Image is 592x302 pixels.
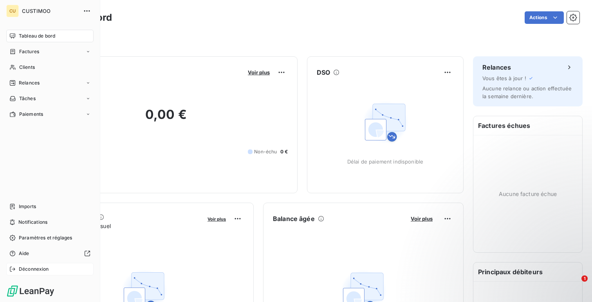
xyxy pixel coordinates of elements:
span: Tableau de bord [19,32,55,40]
span: Imports [19,203,36,210]
span: Paiements [19,111,43,118]
span: CUSTIMOO [22,8,78,14]
button: Voir plus [408,215,435,222]
span: 1 [581,275,588,282]
span: Voir plus [208,216,226,222]
span: Tâches [19,95,36,102]
span: Clients [19,64,35,71]
button: Voir plus [205,215,228,222]
h6: Relances [482,63,511,72]
iframe: Intercom notifications message [435,226,592,281]
span: Aide [19,250,29,257]
span: Chiffre d'affaires mensuel [44,222,202,230]
span: 0 € [280,148,288,155]
span: Aucune facture échue [499,190,557,198]
h6: DSO [317,68,330,77]
span: Voir plus [411,216,433,222]
h6: Factures échues [473,116,582,135]
img: Empty state [360,97,410,147]
span: Non-échu [254,148,277,155]
h6: Balance âgée [273,214,315,223]
button: Actions [525,11,564,24]
h2: 0,00 € [44,107,288,130]
span: Factures [19,48,39,55]
span: Délai de paiement indisponible [347,158,424,165]
span: Déconnexion [19,266,49,273]
span: Voir plus [248,69,270,75]
span: Paramètres et réglages [19,234,72,241]
div: CU [6,5,19,17]
span: Notifications [18,219,47,226]
span: Vous êtes à jour ! [482,75,526,81]
a: Aide [6,247,94,260]
span: Relances [19,79,40,86]
button: Voir plus [245,69,272,76]
iframe: Intercom live chat [565,275,584,294]
img: Logo LeanPay [6,285,55,297]
span: Aucune relance ou action effectuée la semaine dernière. [482,85,572,99]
